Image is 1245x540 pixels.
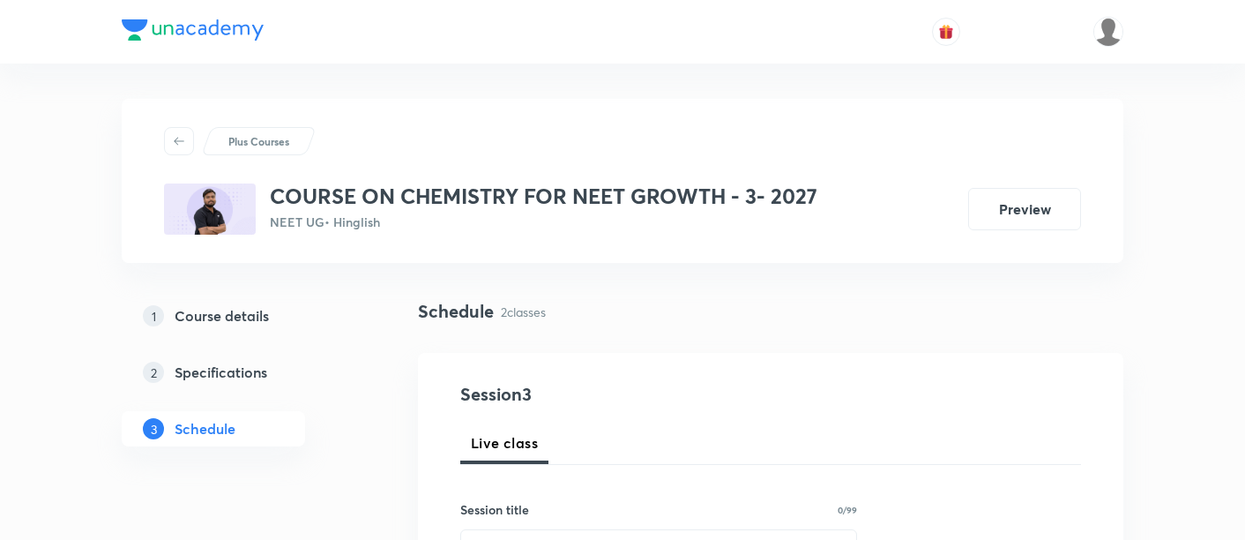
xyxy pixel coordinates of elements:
[471,432,538,454] span: Live class
[270,184,817,209] h3: COURSE ON CHEMISTRY FOR NEET GROWTH - 3- 2027
[122,355,362,390] a: 2Specifications
[175,305,269,326] h5: Course details
[501,303,546,321] p: 2 classes
[460,500,529,519] h6: Session title
[938,24,954,40] img: avatar
[932,18,960,46] button: avatar
[122,298,362,334] a: 1Course details
[175,418,235,439] h5: Schedule
[968,188,1081,230] button: Preview
[228,133,289,149] p: Plus Courses
[143,418,164,439] p: 3
[164,184,256,235] img: 81A451CF-CB45-4AB7-AB16-CFC0DAFE1AF7_plus.png
[143,305,164,326] p: 1
[460,381,782,408] h4: Session 3
[122,19,264,41] img: Company Logo
[122,19,264,45] a: Company Logo
[418,298,494,325] h4: Schedule
[143,362,164,383] p: 2
[175,362,267,383] h5: Specifications
[838,506,857,514] p: 0/99
[1093,17,1123,47] img: Mustafa kamal
[270,213,817,231] p: NEET UG • Hinglish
